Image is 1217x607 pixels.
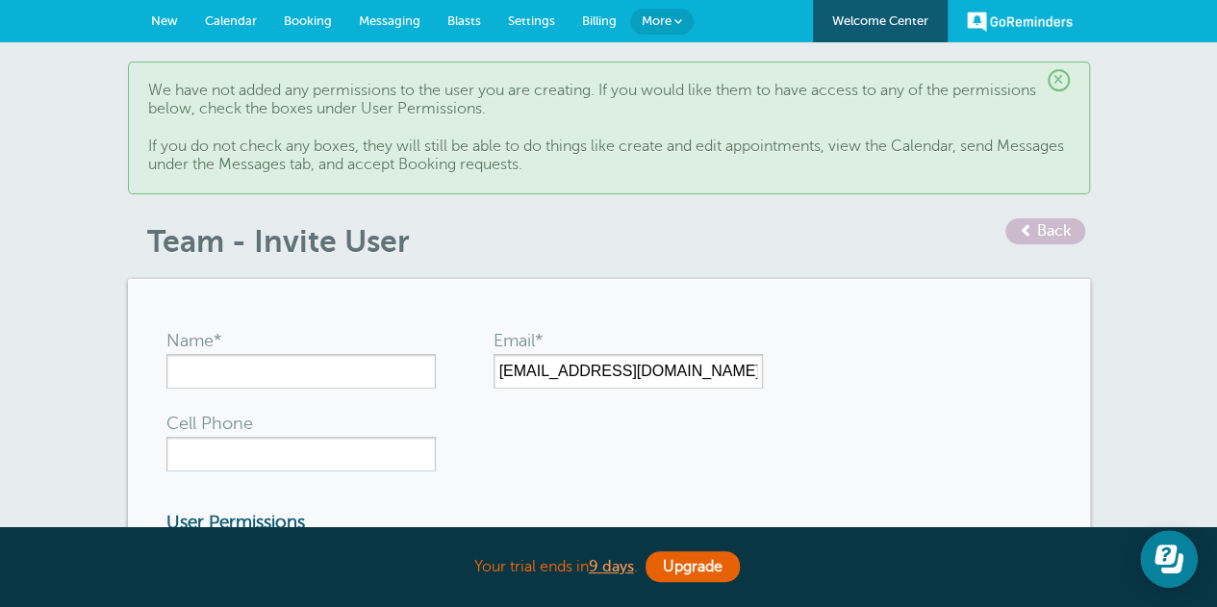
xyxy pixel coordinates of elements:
span: × [1048,69,1070,91]
span: New [151,13,178,28]
iframe: Resource center [1140,530,1198,588]
span: Messaging [359,13,420,28]
label: Name* [166,332,221,349]
span: Blasts [447,13,481,28]
span: More [642,13,672,28]
a: More [630,9,694,35]
a: 9 days [589,558,634,575]
span: Settings [508,13,555,28]
div: Your trial ends in . [128,546,1090,588]
span: Billing [582,13,617,28]
p: We have not added any permissions to the user you are creating. If you would like them to have ac... [148,82,1070,174]
a: Back [1005,218,1085,244]
h3: User Permissions [166,512,744,533]
span: Back [1037,222,1071,240]
a: Upgrade [646,551,740,582]
h1: Team - Invite User [147,223,1090,260]
span: Calendar [205,13,257,28]
label: Email* [494,332,543,349]
label: Cell Phone [166,415,253,432]
span: Booking [284,13,332,28]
